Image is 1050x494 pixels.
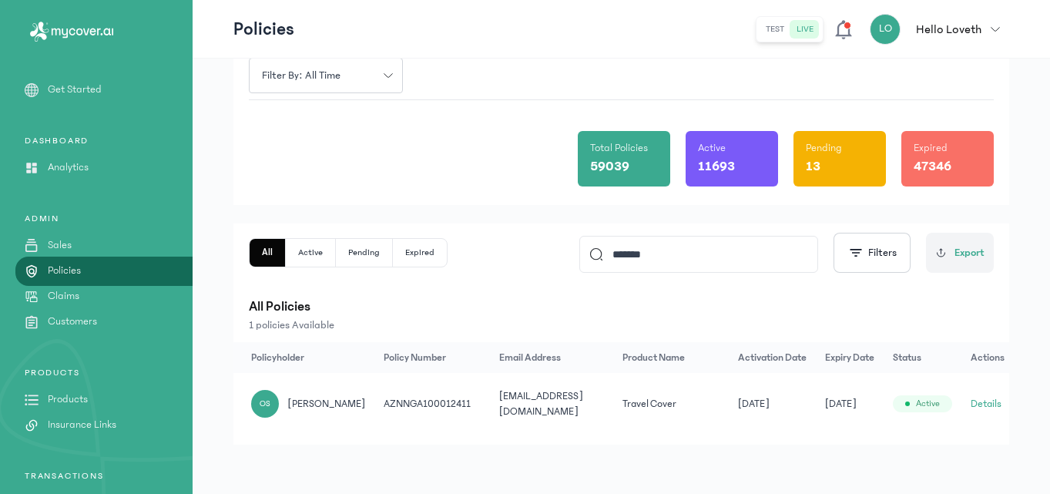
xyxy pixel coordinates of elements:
p: Sales [48,237,72,254]
p: 47346 [914,156,951,177]
td: Travel Cover [613,373,729,435]
span: Export [954,245,985,261]
p: Claims [48,288,79,304]
span: Filter by: all time [253,68,350,84]
div: LO [870,14,901,45]
p: Products [48,392,88,408]
p: Get Started [48,82,102,98]
th: Activation Date [729,342,816,373]
p: 13 [806,156,820,177]
p: Hello Loveth [916,20,981,39]
th: Product Name [613,342,729,373]
div: os [251,390,279,418]
p: All Policies [249,296,994,318]
button: Details [971,396,1001,412]
th: Expiry Date [816,342,884,373]
p: Expired [914,140,948,156]
button: Filters [834,233,911,273]
button: test [760,20,790,39]
button: Expired [393,239,447,267]
th: Policyholder [242,342,375,373]
button: Filter by: all time [249,58,403,93]
th: Email Address [490,342,613,373]
span: [DATE] [825,396,857,412]
p: Total Policies [590,140,648,156]
p: Policies [48,263,81,279]
span: [DATE] [738,396,770,412]
p: Customers [48,314,97,330]
th: Status [884,342,961,373]
p: Pending [806,140,842,156]
p: 59039 [590,156,629,177]
th: Actions [961,342,1014,373]
p: 11693 [698,156,735,177]
th: Policy Number [374,342,490,373]
span: [PERSON_NAME] [288,396,366,412]
button: live [790,20,820,39]
button: Export [926,233,994,273]
button: All [250,239,286,267]
button: Pending [336,239,393,267]
p: Policies [233,17,294,42]
button: Active [286,239,336,267]
p: Analytics [48,160,89,176]
span: Active [916,398,940,410]
button: LOHello Loveth [870,14,1009,45]
span: [EMAIL_ADDRESS][DOMAIN_NAME] [499,391,583,417]
p: Insurance Links [48,417,116,433]
td: AZNNGA100012411 [374,373,490,435]
p: Active [698,140,726,156]
p: 1 policies Available [249,318,994,333]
